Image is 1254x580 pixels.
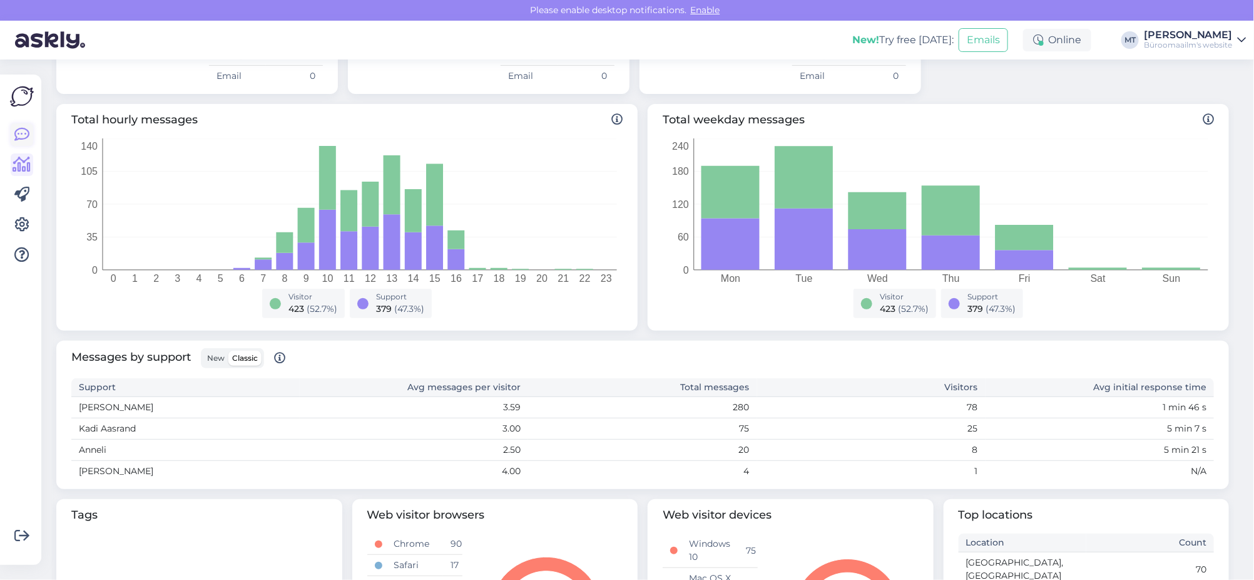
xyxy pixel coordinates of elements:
[1144,30,1233,40] div: [PERSON_NAME]
[10,85,34,108] img: Askly Logo
[303,273,309,284] tspan: 9
[288,291,337,303] div: Visitor
[207,353,225,363] span: New
[71,507,327,524] span: Tags
[300,397,528,418] td: 3.59
[867,273,888,284] tspan: Wed
[232,353,258,363] span: Classic
[175,273,180,284] tspan: 3
[376,303,392,314] span: 379
[218,273,223,284] tspan: 5
[757,461,986,482] td: 1
[132,273,138,284] tspan: 1
[153,273,159,284] tspan: 2
[528,461,757,482] td: 4
[959,507,1215,524] span: Top locations
[365,273,376,284] tspan: 12
[528,397,757,418] td: 280
[672,199,689,210] tspan: 120
[536,273,548,284] tspan: 20
[81,166,98,177] tspan: 105
[672,141,689,152] tspan: 240
[344,273,355,284] tspan: 11
[986,397,1214,418] td: 1 min 46 s
[472,273,483,284] tspan: 17
[681,534,738,568] td: Windows 10
[300,440,528,461] td: 2.50
[528,418,757,440] td: 75
[494,273,505,284] tspan: 18
[394,303,424,314] span: ( 47.3 %)
[300,461,528,482] td: 4.00
[852,34,879,46] b: New!
[71,397,300,418] td: [PERSON_NAME]
[1121,31,1139,49] div: MT
[386,534,443,555] td: Chrome
[1144,40,1233,50] div: Büroomaailm's website
[451,273,462,284] tspan: 16
[959,28,1008,52] button: Emails
[528,440,757,461] td: 20
[880,303,895,314] span: 423
[678,232,689,242] tspan: 60
[300,418,528,440] td: 3.00
[663,507,919,524] span: Web visitor devices
[111,273,116,284] tspan: 0
[266,66,323,87] td: 0
[1019,273,1031,284] tspan: Fri
[81,141,98,152] tspan: 140
[880,291,929,303] div: Visitor
[1163,273,1180,284] tspan: Sun
[408,273,419,284] tspan: 14
[663,111,1214,128] span: Total weekday messages
[307,303,337,314] span: ( 52.7 %)
[196,273,202,284] tspan: 4
[1091,273,1106,284] tspan: Sat
[796,273,813,284] tspan: Tue
[86,199,98,210] tspan: 70
[852,33,954,48] div: Try free [DATE]:
[515,273,526,284] tspan: 19
[288,303,304,314] span: 423
[501,66,558,87] td: Email
[757,378,986,397] th: Visitors
[687,4,724,16] span: Enable
[672,166,689,177] tspan: 180
[367,507,623,524] span: Web visitor browsers
[86,232,98,242] tspan: 35
[986,378,1214,397] th: Avg initial response time
[739,534,758,568] td: 75
[209,66,266,87] td: Email
[1086,534,1214,552] th: Count
[386,273,397,284] tspan: 13
[959,534,1086,552] th: Location
[71,111,623,128] span: Total hourly messages
[757,418,986,440] td: 25
[282,273,288,284] tspan: 8
[239,273,245,284] tspan: 6
[260,273,266,284] tspan: 7
[71,440,300,461] td: Anneli
[71,461,300,482] td: [PERSON_NAME]
[792,66,849,87] td: Email
[300,378,528,397] th: Avg messages per visitor
[967,291,1016,303] div: Support
[92,265,98,276] tspan: 0
[528,378,757,397] th: Total messages
[942,273,960,284] tspan: Thu
[386,555,443,576] td: Safari
[443,534,462,555] td: 90
[443,555,462,576] td: 17
[601,273,612,284] tspan: 23
[558,66,614,87] td: 0
[579,273,591,284] tspan: 22
[986,440,1214,461] td: 5 min 21 s
[986,461,1214,482] td: N/A
[429,273,441,284] tspan: 15
[757,397,986,418] td: 78
[71,348,285,368] span: Messages by support
[1144,30,1246,50] a: [PERSON_NAME]Büroomaailm's website
[721,273,740,284] tspan: Mon
[967,303,983,314] span: 379
[986,303,1016,314] span: ( 47.3 %)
